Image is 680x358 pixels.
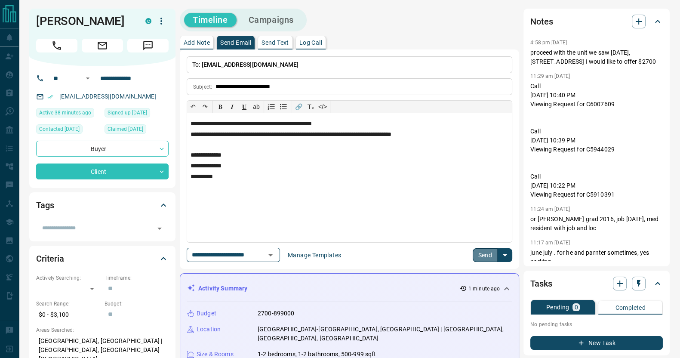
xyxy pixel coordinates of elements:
div: Mon Apr 10 2023 [105,124,169,136]
div: Client [36,164,169,179]
s: ab [253,103,260,110]
button: T̲ₓ [305,101,317,113]
button: 𝐔 [238,101,250,113]
span: Call [36,39,77,52]
span: Signed up [DATE] [108,108,147,117]
p: 4:58 pm [DATE] [530,40,567,46]
button: 🔗 [292,101,305,113]
div: Tags [36,195,169,216]
p: 11:17 am [DATE] [530,240,570,246]
button: Open [265,249,277,261]
span: Contacted [DATE] [39,125,80,133]
div: Tasks [530,273,663,294]
p: Areas Searched: [36,326,169,334]
button: Send [473,248,498,262]
div: Criteria [36,248,169,269]
div: Fri Aug 15 2025 [36,108,100,120]
p: To: [187,56,512,73]
p: Call [DATE] 10:40 PM Viewing Request for C6007609 Call [DATE] 10:39 PM Viewing Request for C59440... [530,82,663,199]
h2: Notes [530,15,553,28]
p: Budget: [105,300,169,308]
button: Open [83,73,93,83]
p: or [PERSON_NAME] grad 2016, job [DATE], med resident with job and loc [530,215,663,233]
button: ↶ [187,101,199,113]
span: Active 38 minutes ago [39,108,91,117]
a: [EMAIL_ADDRESS][DOMAIN_NAME] [59,93,157,100]
p: 11:29 am [DATE] [530,73,570,79]
p: Activity Summary [198,284,247,293]
p: proceed with the unit we saw [DATE], [STREET_ADDRESS] I would like to offer $2700 [530,48,663,66]
p: Budget [197,309,216,318]
div: condos.ca [145,18,151,24]
p: Location [197,325,221,334]
p: Completed [615,305,646,311]
button: Open [154,222,166,235]
div: Buyer [36,141,169,157]
span: Email [82,39,123,52]
button: ab [250,101,262,113]
span: Claimed [DATE] [108,125,143,133]
svg: Email Verified [47,94,53,100]
p: 11:24 am [DATE] [530,206,570,212]
button: 𝑰 [226,101,238,113]
h2: Tasks [530,277,552,290]
button: Manage Templates [283,248,346,262]
h2: Criteria [36,252,64,265]
button: </> [317,101,329,113]
p: 2700-899000 [258,309,294,318]
p: 1 minute ago [468,285,500,293]
button: 𝐁 [214,101,226,113]
div: split button [473,248,513,262]
p: june july . for he and parnter sometimes, yes parking [530,248,663,266]
div: Activity Summary1 minute ago [187,281,512,296]
p: Search Range: [36,300,100,308]
button: Timeline [184,13,237,27]
p: $0 - $3,100 [36,308,100,322]
h1: [PERSON_NAME] [36,14,132,28]
button: ↷ [199,101,211,113]
p: Log Call [299,40,322,46]
p: Timeframe: [105,274,169,282]
span: 𝐔 [242,103,246,110]
p: No pending tasks [530,318,663,331]
div: Mon Apr 10 2023 [105,108,169,120]
p: Send Email [220,40,251,46]
p: Actively Searching: [36,274,100,282]
p: Send Text [262,40,289,46]
div: Notes [530,11,663,32]
p: Pending [546,304,569,310]
p: Add Note [184,40,210,46]
p: [GEOGRAPHIC_DATA]-[GEOGRAPHIC_DATA], [GEOGRAPHIC_DATA] | [GEOGRAPHIC_DATA], [GEOGRAPHIC_DATA], [G... [258,325,512,343]
button: Numbered list [265,101,277,113]
h2: Tags [36,198,54,212]
p: 0 [574,304,578,310]
p: Subject: [193,83,212,91]
button: Bullet list [277,101,289,113]
div: Sat Jun 24 2023 [36,124,100,136]
button: Campaigns [240,13,302,27]
span: Message [127,39,169,52]
button: New Task [530,336,663,350]
span: [EMAIL_ADDRESS][DOMAIN_NAME] [202,61,299,68]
